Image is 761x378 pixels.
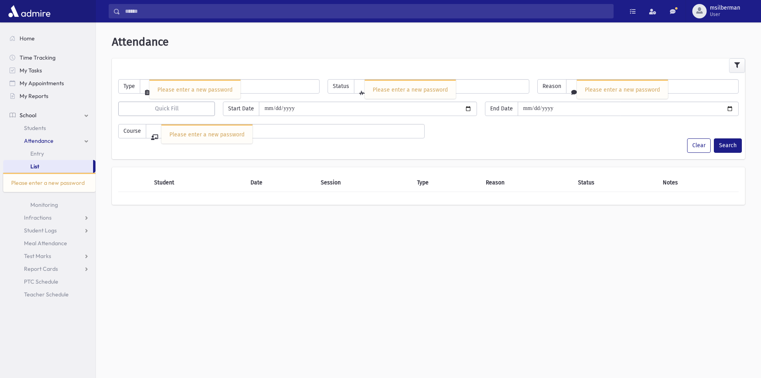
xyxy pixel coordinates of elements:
span: Entry [30,150,44,157]
span: Home [20,35,35,42]
a: List [3,160,93,173]
span: Teacher Schedule [24,291,69,298]
span: Students [24,124,46,132]
a: Teacher Schedule [3,288,95,301]
span: Course [118,124,146,138]
span: Start Date [223,102,259,116]
th: Status [573,174,658,192]
th: Date [246,174,316,192]
span: User [710,11,740,18]
button: Search [714,138,742,153]
span: My Tasks [20,67,42,74]
a: Attendance [3,134,95,147]
a: Home [3,32,95,45]
th: Session [316,174,412,192]
a: Meal Attendance [3,237,95,250]
th: Type [412,174,481,192]
div: Please enter a new password [585,86,660,94]
a: My Appointments [3,77,95,90]
span: My Appointments [20,80,64,87]
span: Status [328,79,354,94]
a: Report Cards [3,262,95,275]
a: Student Logs [3,224,95,237]
a: Students [3,122,95,134]
button: Quick Fill [118,102,215,116]
input: Search [120,4,613,18]
span: Attendance [24,137,54,144]
span: Test Marks [24,252,51,260]
img: AdmirePro [6,3,52,19]
span: School [20,112,36,119]
span: Reason [537,79,566,94]
span: Type [118,79,140,94]
span: Quick Fill [155,105,179,112]
span: Report Cards [24,265,58,272]
div: Please enter a new password [157,86,232,94]
th: Reason [481,174,573,192]
div: Please enter a new password [169,130,244,139]
span: Student Logs [24,227,57,234]
a: Monitoring [3,198,95,211]
a: Entry [3,147,95,160]
span: Time Tracking [20,54,56,61]
span: msilberman [710,5,740,11]
a: School [3,109,95,122]
a: My Reports [3,90,95,102]
span: Monitoring [30,201,58,208]
a: Infractions [3,211,95,224]
span: Infractions [24,214,52,221]
span: My Reports [20,92,48,100]
div: Please enter a new password [11,179,87,187]
span: Meal Attendance [24,240,67,247]
a: My Tasks [3,64,95,77]
th: Notes [658,174,739,192]
div: Please enter a new password [373,86,448,94]
span: Attendance [112,35,169,48]
a: Test Marks [3,250,95,262]
span: PTC Schedule [24,278,58,285]
a: Time Tracking [3,51,95,64]
a: PTC Schedule [3,275,95,288]
span: End Date [485,102,518,116]
button: Clear [687,138,711,153]
span: List [30,163,39,170]
th: Student [149,174,246,192]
